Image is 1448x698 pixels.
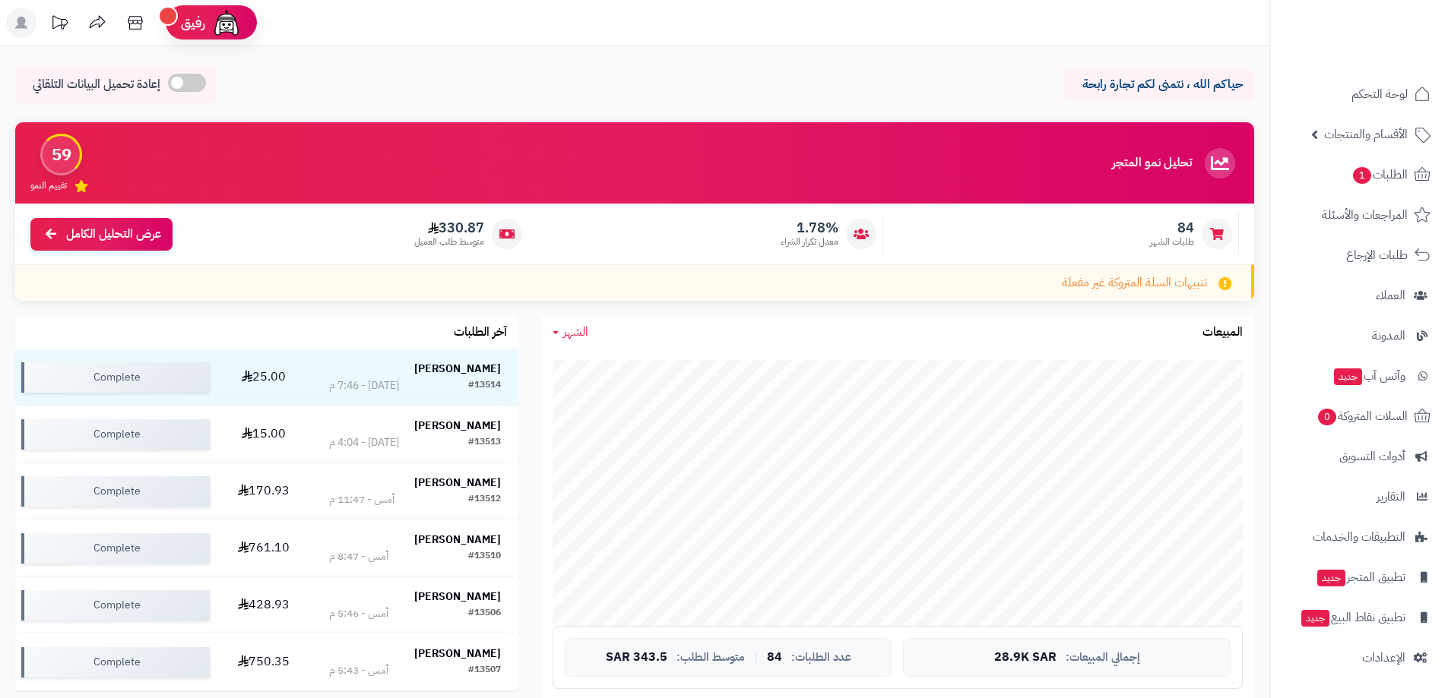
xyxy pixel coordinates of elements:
[33,76,160,93] span: إعادة تحميل البيانات التلقائي
[563,323,588,341] span: الشهر
[1372,325,1405,346] span: المدونة
[1279,438,1439,475] a: أدوات التسويق
[1279,277,1439,314] a: العملاء
[211,8,242,38] img: ai-face.png
[1322,204,1408,226] span: المراجعات والأسئلة
[1332,365,1405,387] span: وآتس آب
[468,606,501,621] div: #13506
[414,361,501,377] strong: [PERSON_NAME]
[1301,610,1329,627] span: جديد
[468,378,501,393] div: #13514
[1351,164,1408,185] span: الطلبات
[553,324,588,341] a: الشهر
[1150,235,1194,248] span: طلبات الشهر
[414,235,484,248] span: متوسط طلب العميل
[781,235,838,248] span: معدل تكرار الشراء
[329,606,388,621] div: أمس - 5:46 م
[1362,647,1405,668] span: الإعدادات
[606,651,667,665] span: 343.5 SAR
[767,651,782,665] span: 84
[676,651,745,664] span: متوسط الطلب:
[21,590,210,621] div: Complete
[1300,607,1405,628] span: تطبيق نقاط البيع
[791,651,851,664] span: عدد الطلبات:
[1346,245,1408,266] span: طلبات الإرجاع
[1279,559,1439,595] a: تطبيق المتجرجديد
[1279,76,1439,112] a: لوحة التحكم
[1351,84,1408,105] span: لوحة التحكم
[1279,156,1439,193] a: الطلبات1
[468,492,501,507] div: #13512
[414,418,501,434] strong: [PERSON_NAME]
[414,646,501,662] strong: [PERSON_NAME]
[1076,76,1243,93] p: حياكم الله ، نتمنى لكم تجارة رابحة
[329,492,394,507] div: أمس - 11:47 م
[30,179,67,192] span: تقييم النمو
[329,435,399,450] div: [DATE] - 4:04 م
[1062,274,1207,292] span: تنبيهات السلة المتروكة غير مفعلة
[994,651,1057,665] span: 28.9K SAR
[1339,446,1405,467] span: أدوات التسويق
[66,226,161,243] span: عرض التحليل الكامل
[468,663,501,678] div: #13507
[21,362,210,393] div: Complete
[1324,124,1408,145] span: الأقسام والمنتجات
[40,8,78,42] a: تحديثات المنصة
[1202,326,1243,340] h3: المبيعات
[1318,409,1336,425] span: 0
[1279,478,1439,515] a: التقارير
[414,475,501,491] strong: [PERSON_NAME]
[1316,567,1405,588] span: تطبيق المتجر
[216,463,312,520] td: 170.93
[1313,526,1405,548] span: التطبيقات والخدمات
[329,549,388,564] div: أمس - 8:47 م
[1279,237,1439,273] a: طلبات الإرجاع
[216,406,312,463] td: 15.00
[1112,156,1192,170] h3: تحليل نمو المتجر
[1279,317,1439,354] a: المدونة
[1066,651,1140,664] span: إجمالي المبيعات:
[21,533,210,564] div: Complete
[216,520,312,576] td: 761.10
[1279,640,1439,676] a: الإعدادات
[1353,167,1371,184] span: 1
[216,634,312,690] td: 750.35
[1317,570,1345,586] span: جديد
[1279,519,1439,555] a: التطبيقات والخدمات
[1317,406,1408,427] span: السلات المتروكة
[1334,368,1362,385] span: جديد
[30,218,173,251] a: عرض التحليل الكامل
[1376,285,1405,306] span: العملاء
[181,14,205,32] span: رفيق
[329,378,399,393] div: [DATE] - 7:46 م
[468,549,501,564] div: #13510
[781,220,838,236] span: 1.78%
[414,220,484,236] span: 330.87
[1279,197,1439,233] a: المراجعات والأسئلة
[329,663,388,678] div: أمس - 5:43 م
[21,419,210,450] div: Complete
[1279,398,1439,434] a: السلات المتروكة0
[216,349,312,406] td: 25.00
[414,532,501,548] strong: [PERSON_NAME]
[21,476,210,507] div: Complete
[754,652,758,663] span: |
[1150,220,1194,236] span: 84
[1377,486,1405,507] span: التقارير
[1279,358,1439,394] a: وآتس آبجديد
[454,326,507,340] h3: آخر الطلبات
[21,647,210,677] div: Complete
[1279,599,1439,636] a: تطبيق نقاط البيعجديد
[414,589,501,605] strong: [PERSON_NAME]
[468,435,501,450] div: #13513
[216,577,312,633] td: 428.93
